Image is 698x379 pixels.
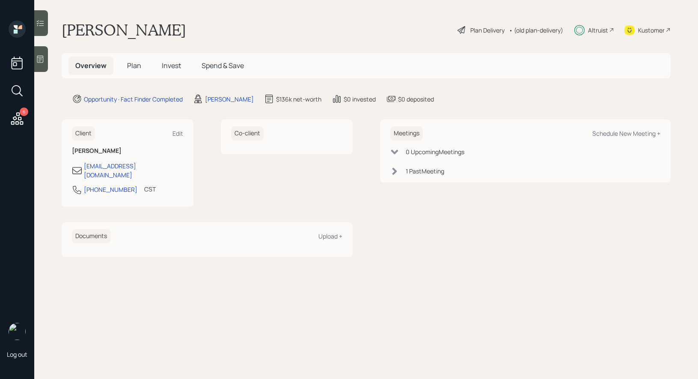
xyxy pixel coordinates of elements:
div: Opportunity · Fact Finder Completed [84,95,183,104]
div: $0 invested [344,95,376,104]
span: Invest [162,61,181,70]
span: Spend & Save [202,61,244,70]
div: CST [144,185,156,194]
div: [PERSON_NAME] [205,95,254,104]
img: treva-nostdahl-headshot.png [9,323,26,340]
div: $0 deposited [398,95,434,104]
h6: Co-client [231,126,264,140]
div: Upload + [318,232,342,240]
div: • (old plan-delivery) [509,26,563,35]
div: Log out [7,350,27,358]
h1: [PERSON_NAME] [62,21,186,39]
div: 0 Upcoming Meeting s [406,147,464,156]
div: Plan Delivery [470,26,505,35]
h6: Client [72,126,95,140]
div: [EMAIL_ADDRESS][DOMAIN_NAME] [84,161,183,179]
span: Plan [127,61,141,70]
div: Edit [172,129,183,137]
span: Overview [75,61,107,70]
div: Schedule New Meeting + [592,129,660,137]
div: Kustomer [638,26,665,35]
div: 1 Past Meeting [406,167,444,176]
div: $136k net-worth [276,95,321,104]
h6: Documents [72,229,110,243]
h6: Meetings [390,126,423,140]
div: Altruist [588,26,608,35]
h6: [PERSON_NAME] [72,147,183,155]
div: [PHONE_NUMBER] [84,185,137,194]
div: 6 [20,107,28,116]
